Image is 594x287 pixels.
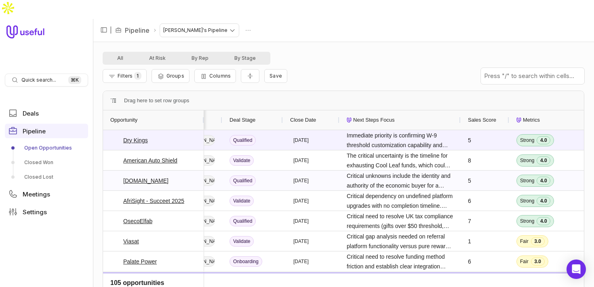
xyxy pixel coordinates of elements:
time: [DATE] [293,218,309,224]
span: 6 [468,196,471,206]
button: Columns [194,69,236,83]
span: The critical uncertainty is the timeline for exhausting Cool Leaf funds, which could delay implem... [347,151,453,170]
span: Validate [230,196,254,206]
span: Quick search... [21,77,56,83]
span: Qualified [230,175,256,186]
span: 4.0 [537,156,550,165]
a: Pipeline [5,124,88,138]
span: Metrics [523,115,540,125]
span: Sales Score [468,115,496,125]
kbd: ⌘ K [68,76,81,84]
span: 6 [468,257,471,266]
span: Critical need to resolve funding method friction and establish clear integration timeline. Techni... [347,252,453,271]
span: 8 [468,156,471,165]
a: OsecoElfab [123,216,152,226]
a: Open Opportunities [5,141,88,154]
a: Closed Won [5,156,88,169]
a: Viasat [123,236,139,246]
span: Fair [520,258,529,265]
a: Palate Power [123,257,157,266]
button: Actions [242,24,254,36]
button: By Rep [179,53,221,63]
span: 3.0 [531,257,545,266]
a: Deals [5,106,88,120]
span: Strong [520,137,534,143]
a: Patriot Mobile [123,277,158,287]
button: Collapse sidebar [98,24,110,36]
a: Dry Kings [123,135,148,145]
div: Row Groups [124,96,189,106]
button: By Stage [221,53,269,63]
a: Closed Lost [5,171,88,184]
button: Create a new saved view [264,69,287,83]
span: 1 [134,72,141,80]
span: 5 [468,135,471,145]
span: Critical unknowns include the identity and authority of the economic buyer for a $150,000+ annual... [347,171,453,190]
a: American Auto Shield [123,156,177,165]
span: Fair [520,279,529,285]
a: Pipeline [125,25,150,35]
span: Opportunity [110,115,137,125]
span: Critical dependency on undefined platform upgrades with no completion timeline. Need clarity on A... [347,191,453,211]
div: Next Steps Focus [347,110,453,130]
span: Drag here to set row groups [124,96,189,106]
span: Deals [23,110,39,116]
span: 2 [468,277,471,287]
span: 7 [468,216,471,226]
time: [DATE] [293,137,309,143]
a: AfriSight - Succeet 2025 [123,196,184,206]
span: Fair [520,238,529,245]
span: Critical gap analysis needed on referral platform functionality versus pure reward distribution. ... [347,232,453,251]
span: 3.0 [531,237,545,245]
span: 4.0 [537,197,550,205]
span: Qualified [230,276,256,287]
span: | [110,25,112,35]
span: Deal Stage [230,115,255,125]
span: Meetings [23,191,50,197]
span: Filters [118,73,133,79]
span: Strong [520,177,534,184]
span: Qualified [230,135,256,146]
time: [DATE] [293,279,309,285]
span: Strong [520,218,534,224]
span: 4.0 [537,177,550,185]
span: 4.0 [537,217,550,225]
span: 4.0 [537,136,550,144]
span: Settings [23,209,47,215]
span: Validate [230,155,254,166]
div: Open Intercom Messenger [567,260,586,279]
span: Immediate priority is confirming W-9 threshold customization capability and implementation proces... [347,131,453,150]
time: [DATE] [293,198,309,204]
span: 5 [468,176,471,186]
a: Settings [5,205,88,219]
span: 1 [468,236,471,246]
time: [DATE] [293,258,309,265]
time: [DATE] [293,177,309,184]
button: At Risk [136,53,179,63]
span: Close Date [290,115,316,125]
span: Save [270,73,282,79]
span: 3.0 [531,278,545,286]
span: Qualified [230,216,256,226]
span: Strong [520,157,534,164]
a: Meetings [5,187,88,201]
button: Filter Pipeline [103,69,147,83]
a: [DOMAIN_NAME] [123,176,169,186]
button: Group Pipeline [152,69,190,83]
div: Pipeline submenu [5,141,88,184]
button: All [104,53,136,63]
input: Press "/" to search within cells... [481,68,584,84]
span: Columns [209,73,231,79]
span: Groups [166,73,184,79]
span: Validate [230,236,254,247]
time: [DATE] [293,157,309,164]
span: Pipeline [23,128,46,134]
span: Critical need to resolve UK tax compliance requirements (gifts over $50 threshold, potential work... [347,211,453,231]
time: [DATE] [293,238,309,245]
span: Next Steps Focus [353,115,395,125]
span: Strong [520,198,534,204]
button: Collapse all rows [241,69,259,83]
span: Onboarding [230,256,262,267]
